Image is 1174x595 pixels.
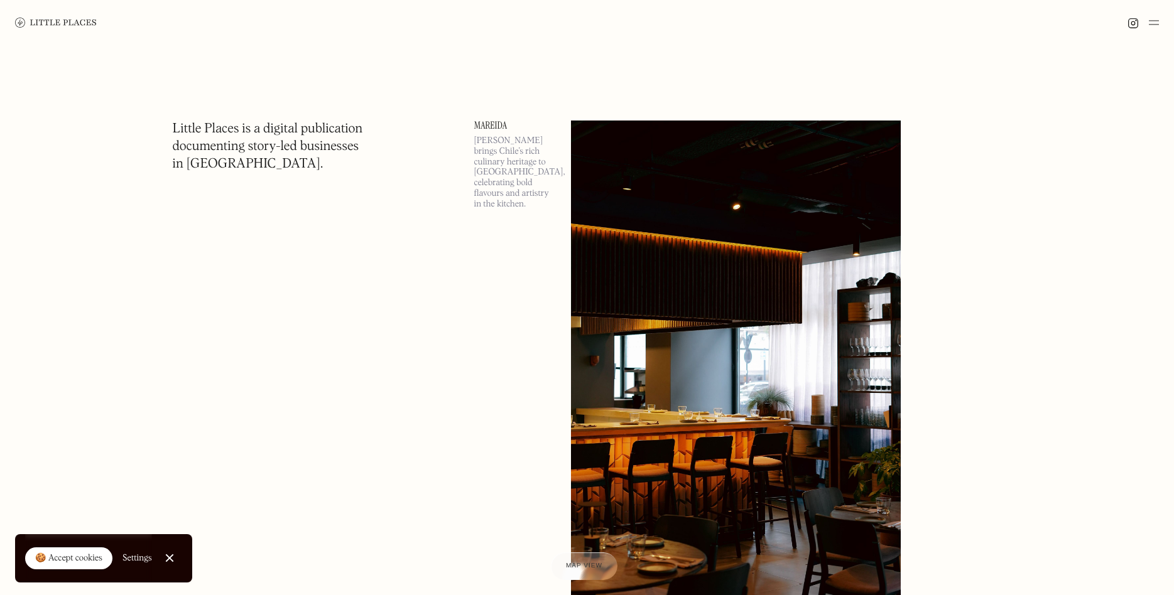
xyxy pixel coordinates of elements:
[474,136,556,210] p: [PERSON_NAME] brings Chile’s rich culinary heritage to [GEOGRAPHIC_DATA], celebrating bold flavou...
[474,121,556,131] a: Mareida
[35,552,102,565] div: 🍪 Accept cookies
[551,552,617,580] a: Map view
[25,547,112,570] a: 🍪 Accept cookies
[169,558,170,559] div: Close Cookie Popup
[122,544,152,572] a: Settings
[157,545,182,571] a: Close Cookie Popup
[566,562,602,569] span: Map view
[173,121,363,173] h1: Little Places is a digital publication documenting story-led businesses in [GEOGRAPHIC_DATA].
[122,554,152,562] div: Settings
